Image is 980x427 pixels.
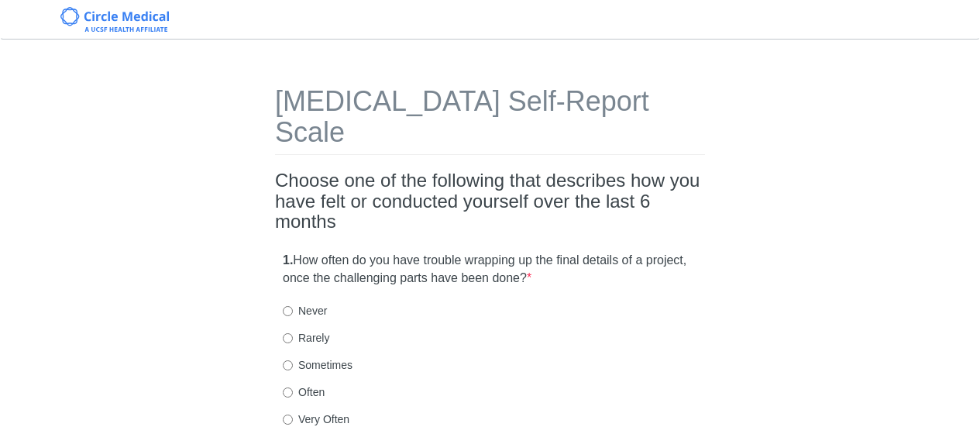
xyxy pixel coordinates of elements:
img: Circle Medical Logo [60,7,170,32]
input: Very Often [283,415,293,425]
label: Sometimes [283,357,352,373]
label: Rarely [283,330,329,346]
label: Very Often [283,412,349,427]
label: Never [283,303,327,319]
h1: [MEDICAL_DATA] Self-Report Scale [275,86,705,155]
label: Often [283,384,325,400]
strong: 1. [283,253,293,267]
input: Rarely [283,333,293,343]
label: How often do you have trouble wrapping up the final details of a project, once the challenging pa... [283,252,697,288]
input: Often [283,387,293,398]
input: Never [283,306,293,316]
h2: Choose one of the following that describes how you have felt or conducted yourself over the last ... [275,170,705,232]
input: Sometimes [283,360,293,370]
